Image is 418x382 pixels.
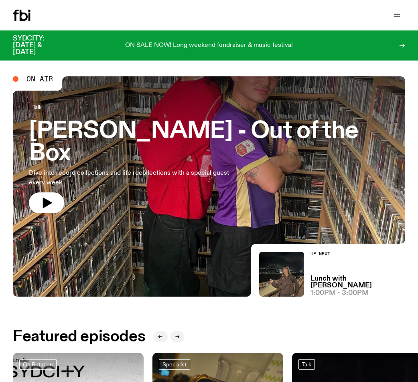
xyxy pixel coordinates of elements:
[29,120,389,165] h3: [PERSON_NAME] - Out of the Box
[310,275,405,289] a: Lunch with [PERSON_NAME]
[19,359,57,370] a: On Rotation
[32,104,42,110] span: Talk
[259,252,304,297] img: Izzy Page stands above looking down at Opera Bar. She poses in front of the Harbour Bridge in the...
[125,42,293,49] p: ON SALE NOW! Long weekend fundraiser & music festival
[29,102,389,213] a: [PERSON_NAME] - Out of the BoxDive into record collections and life recollections with a special ...
[26,75,53,83] span: On Air
[23,362,53,368] span: On Rotation
[29,168,234,188] p: Dive into record collections and life recollections with a special guest every week
[310,290,369,297] span: 1:00pm - 3:00pm
[298,359,315,370] a: Talk
[310,252,405,256] h2: Up Next
[13,35,64,56] h3: SYDCITY: [DATE] & [DATE]
[13,329,145,344] h2: Featured episodes
[302,362,311,368] span: Talk
[13,76,405,297] a: Matt Do & Zion Garcia
[29,102,45,112] a: Talk
[159,359,190,370] a: Specialist
[162,362,187,368] span: Specialist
